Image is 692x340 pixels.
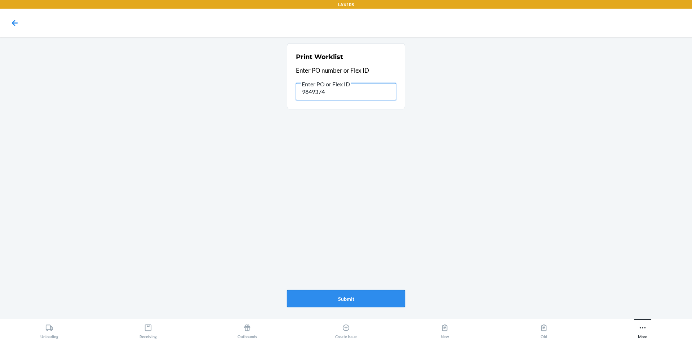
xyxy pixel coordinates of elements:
button: Outbounds [198,319,297,339]
button: Create Issue [297,319,395,339]
p: LAX1RS [338,1,354,8]
button: Receiving [99,319,198,339]
input: Enter PO or Flex ID [296,83,396,100]
div: Outbounds [238,321,257,339]
button: Submit [287,290,405,307]
div: More [638,321,647,339]
div: Receiving [139,321,157,339]
button: More [593,319,692,339]
p: Enter PO number or Flex ID [296,66,396,75]
h2: Print Worklist [296,52,343,62]
div: Unloading [40,321,58,339]
button: Old [494,319,593,339]
span: Enter PO or Flex ID [301,81,351,88]
div: Create Issue [335,321,357,339]
div: New [441,321,449,339]
div: Old [540,321,548,339]
button: New [395,319,494,339]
